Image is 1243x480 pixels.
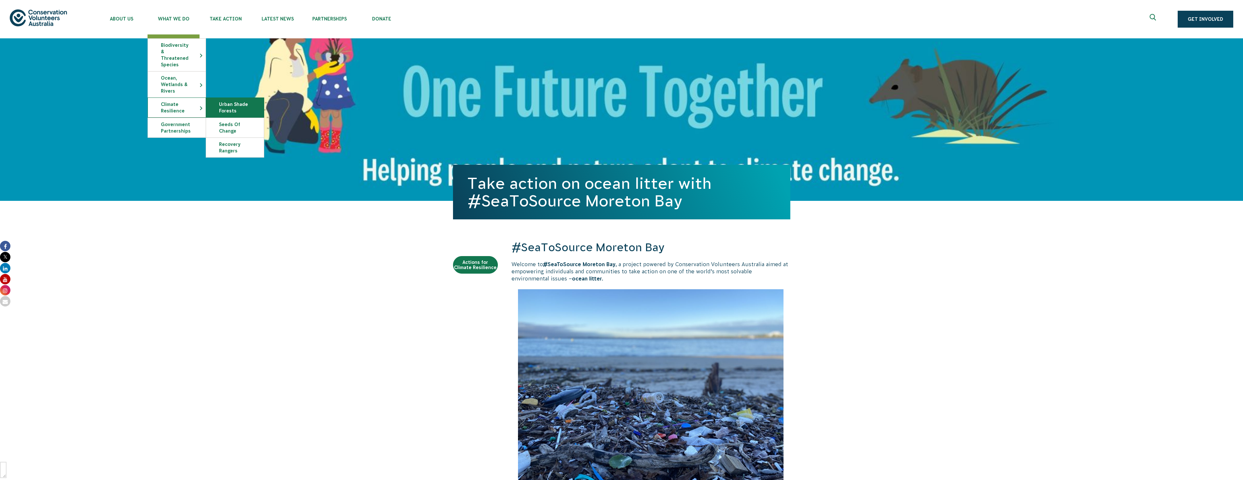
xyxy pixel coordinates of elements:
[511,240,790,255] h2: #SeaToSource Moreton Bay
[148,97,206,118] li: Climate Resilience
[200,16,252,21] span: Take Action
[10,9,67,26] img: logo.svg
[453,256,498,274] a: Actions for Climate Resilience
[1178,11,1233,28] a: Get Involved
[206,138,264,157] a: Recovery Rangers
[148,98,206,117] a: Climate Resilience
[1150,14,1158,24] span: Expand search box
[148,71,206,97] li: Ocean, Wetlands & Rivers
[304,16,356,21] span: Partnerships
[572,276,602,281] strong: ocean litter
[96,16,148,21] span: About Us
[148,118,206,137] a: Government Partnerships
[467,175,776,210] h1: Take action on ocean litter with #SeaToSource Moreton Bay
[543,261,615,267] strong: #SeaToSource Moreton Bay
[148,16,200,21] span: What We Do
[1146,11,1161,27] button: Expand search box Close search box
[206,98,264,117] a: Urban Shade Forests
[252,16,304,21] span: Latest News
[356,16,408,21] span: Donate
[148,38,206,71] li: Biodiversity & Threatened Species
[148,39,206,71] a: Biodiversity & Threatened Species
[206,118,264,137] a: Seeds of Change
[511,261,788,282] span: Welcome to , a project powered by Conservation Volunteers Australia aimed at empowering individua...
[148,71,206,97] a: Ocean, Wetlands & Rivers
